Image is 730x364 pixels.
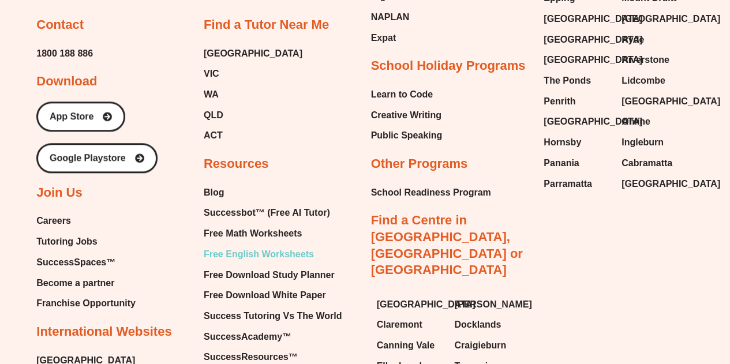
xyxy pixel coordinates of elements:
span: Panania [544,155,579,172]
h2: Other Programs [371,156,468,172]
h2: Download [36,73,97,90]
span: Cabramatta [622,155,672,172]
a: Ryde [622,31,688,48]
a: Ingleburn [622,134,688,151]
span: Online [622,113,650,130]
a: SuccessSpaces™ [36,254,136,271]
a: Free Math Worksheets [204,225,342,242]
a: [GEOGRAPHIC_DATA] [544,10,610,28]
span: Claremont [377,316,422,333]
a: Claremont [377,316,443,333]
a: Hornsby [544,134,610,151]
h2: Join Us [36,185,82,201]
span: App Store [50,112,93,121]
a: 1800 188 886 [36,45,93,62]
a: Learn to Code [371,86,443,103]
a: Success Tutoring Vs The World [204,307,342,325]
span: Successbot™ (Free AI Tutor) [204,204,330,222]
span: [GEOGRAPHIC_DATA] [544,51,642,69]
span: SuccessSpaces™ [36,254,115,271]
a: Franchise Opportunity [36,295,136,312]
a: Blog [204,184,342,201]
span: Docklands [454,316,501,333]
span: Learn to Code [371,86,433,103]
span: Expat [371,29,396,47]
span: Careers [36,212,71,230]
span: Penrith [544,93,575,110]
span: [GEOGRAPHIC_DATA] [622,93,720,110]
span: Ryde [622,31,644,48]
a: Cabramatta [622,155,688,172]
a: WA [204,86,302,103]
a: [GEOGRAPHIC_DATA] [622,175,688,193]
span: WA [204,86,219,103]
a: [GEOGRAPHIC_DATA] [377,296,443,313]
h2: Find a Tutor Near Me [204,17,329,33]
a: Google Playstore [36,143,158,173]
a: Panania [544,155,610,172]
a: Craigieburn [454,337,521,354]
a: Become a partner [36,275,136,292]
span: Creative Writing [371,107,441,124]
span: VIC [204,65,219,82]
a: NAPLAN [371,9,426,26]
span: Free Math Worksheets [204,225,302,242]
a: [GEOGRAPHIC_DATA] [622,93,688,110]
a: Tutoring Jobs [36,233,136,250]
a: [GEOGRAPHIC_DATA] [544,51,610,69]
a: Riverstone [622,51,688,69]
span: Free English Worksheets [204,246,314,263]
a: Expat [371,29,426,47]
span: [GEOGRAPHIC_DATA] [544,10,642,28]
a: QLD [204,107,302,124]
a: SuccessAcademy™ [204,328,342,346]
h2: School Holiday Programs [371,58,526,74]
span: QLD [204,107,223,124]
a: Find a Centre in [GEOGRAPHIC_DATA], [GEOGRAPHIC_DATA] or [GEOGRAPHIC_DATA] [371,213,523,277]
span: Canning Vale [377,337,435,354]
h2: Contact [36,17,84,33]
a: Online [622,113,688,130]
span: Hornsby [544,134,581,151]
span: Tutoring Jobs [36,233,97,250]
span: [GEOGRAPHIC_DATA] [622,10,720,28]
iframe: Chat Widget [538,234,730,364]
a: Free Download Study Planner [204,267,342,284]
a: Docklands [454,316,521,333]
span: Free Download Study Planner [204,267,335,284]
span: The Ponds [544,72,591,89]
a: Parramatta [544,175,610,193]
a: Lidcombe [622,72,688,89]
span: SuccessAcademy™ [204,328,291,346]
a: Canning Vale [377,337,443,354]
a: The Ponds [544,72,610,89]
a: [GEOGRAPHIC_DATA] [204,45,302,62]
span: Become a partner [36,275,114,292]
span: Blog [204,184,224,201]
a: School Readiness Program [371,184,491,201]
a: [PERSON_NAME] [454,296,521,313]
span: [GEOGRAPHIC_DATA] [622,175,720,193]
span: [PERSON_NAME] [454,296,531,313]
span: [GEOGRAPHIC_DATA] [377,296,476,313]
a: ACT [204,127,302,144]
a: App Store [36,102,125,132]
a: Public Speaking [371,127,443,144]
h2: International Websites [36,324,171,340]
a: [GEOGRAPHIC_DATA] [622,10,688,28]
span: NAPLAN [371,9,410,26]
span: Lidcombe [622,72,665,89]
a: Penrith [544,93,610,110]
a: VIC [204,65,302,82]
span: Google Playstore [50,153,126,163]
a: Successbot™ (Free AI Tutor) [204,204,342,222]
a: Free English Worksheets [204,246,342,263]
span: ACT [204,127,223,144]
h2: Resources [204,156,269,172]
